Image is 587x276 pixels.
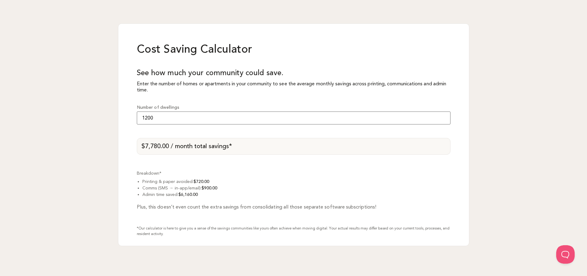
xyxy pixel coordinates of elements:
[137,138,450,155] div: $7,780.00 / month total savings*
[202,185,217,191] strong: $900.00
[137,198,450,210] p: Plus, this doesn’t even count the extra savings from consolidating all those separate software su...
[137,42,450,56] h2: Cost Saving Calculator
[137,112,450,124] input: e.g. 200
[142,178,450,185] li: Printing & paper avoided:
[137,68,450,78] h4: See how much your community could save.
[194,179,209,184] strong: $720.00
[142,191,450,198] li: Admin time saved:
[137,225,450,237] div: *Our calculator is here to give you a sense of the savings communities like yours often achieve w...
[142,185,450,191] li: Comms (SMS → in-app/email):
[137,170,450,177] div: Breakdown*
[556,245,575,264] iframe: Toggle Customer Support
[137,81,450,93] p: Enter the number of homes or apartments in your community to see the average monthly savings acro...
[178,192,198,197] strong: $6,160.00
[137,105,450,110] label: Number of dwellings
